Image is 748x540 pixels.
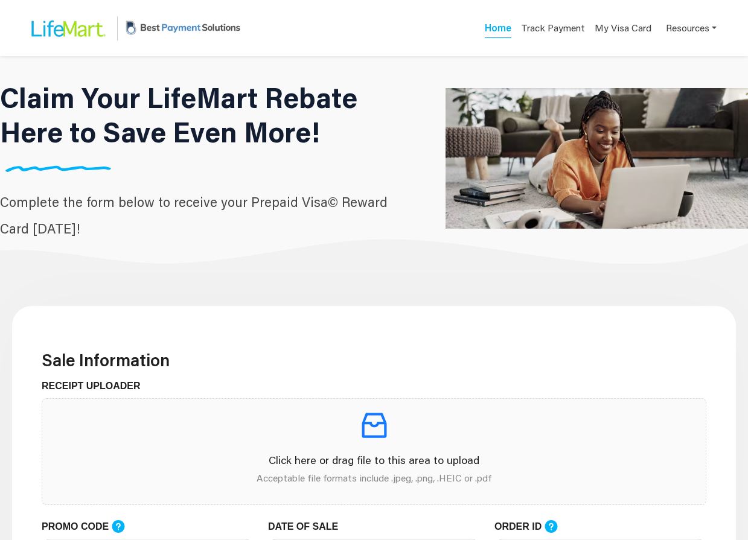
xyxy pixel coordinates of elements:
a: My Visa Card [595,16,651,40]
img: LifeMart Hero [446,32,748,284]
img: LifeMart Logo [22,9,112,48]
a: Home [485,21,511,38]
label: PROMO CODE [42,519,137,535]
label: RECEIPT UPLOADER [42,379,150,393]
label: ORDER ID [494,519,571,535]
img: BPS Logo [123,8,243,48]
p: Acceptable file formats include .jpeg, .png, .HEIC or .pdf [52,471,696,485]
h3: Sale Information [42,350,706,370]
span: inbox [357,408,391,442]
label: DATE OF SALE [268,519,347,534]
p: Click here or drag file to this area to upload [52,452,696,468]
a: Resources [666,16,717,40]
span: inboxClick here or drag file to this area to uploadAcceptable file formats include .jpeg, .png, .... [42,399,706,504]
a: Track Payment [521,21,585,39]
a: LifeMart LogoBPS Logo [22,8,243,48]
